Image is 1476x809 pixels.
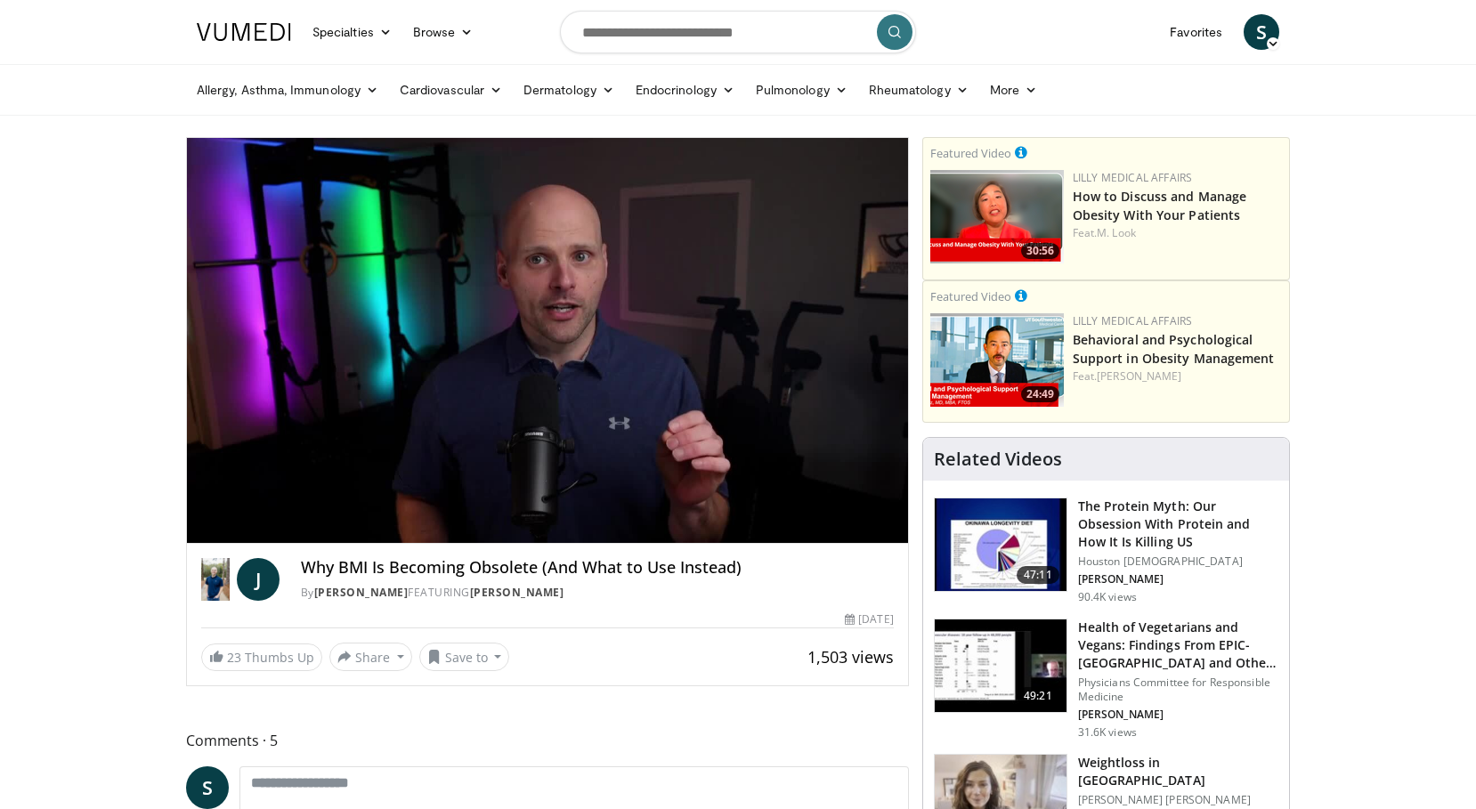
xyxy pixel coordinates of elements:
h3: Health of Vegetarians and Vegans: Findings From EPIC-[GEOGRAPHIC_DATA] and Othe… [1078,619,1278,672]
p: Houston [DEMOGRAPHIC_DATA] [1078,554,1278,569]
a: Favorites [1159,14,1233,50]
a: 49:21 Health of Vegetarians and Vegans: Findings From EPIC-[GEOGRAPHIC_DATA] and Othe… Physicians... [934,619,1278,740]
div: Feat. [1073,225,1282,241]
a: Lilly Medical Affairs [1073,313,1193,328]
a: [PERSON_NAME] [314,585,409,600]
p: [PERSON_NAME] [1078,572,1278,587]
p: 90.4K views [1078,590,1137,604]
button: Share [329,643,412,671]
a: [PERSON_NAME] [1097,368,1181,384]
a: 23 Thumbs Up [201,643,322,671]
a: M. Look [1097,225,1136,240]
h3: The Protein Myth: Our Obsession With Protein and How It Is Killing US [1078,498,1278,551]
a: J [237,558,280,601]
a: 47:11 The Protein Myth: Our Obsession With Protein and How It Is Killing US Houston [DEMOGRAPHIC_... [934,498,1278,604]
img: Dr. Jordan Rennicke [201,558,230,601]
small: Featured Video [930,288,1011,304]
a: Specialties [302,14,402,50]
span: 30:56 [1021,243,1059,259]
div: By FEATURING [301,585,894,601]
input: Search topics, interventions [560,11,916,53]
img: ba3304f6-7838-4e41-9c0f-2e31ebde6754.png.150x105_q85_crop-smart_upscale.png [930,313,1064,407]
h4: Related Videos [934,449,1062,470]
img: b7b8b05e-5021-418b-a89a-60a270e7cf82.150x105_q85_crop-smart_upscale.jpg [935,498,1066,591]
a: Endocrinology [625,72,745,108]
a: Pulmonology [745,72,858,108]
video-js: Video Player [187,138,908,544]
p: Physicians Committee for Responsible Medicine [1078,676,1278,704]
a: S [186,766,229,809]
a: 24:49 [930,313,1064,407]
a: More [979,72,1048,108]
a: [PERSON_NAME] [470,585,564,600]
a: Allergy, Asthma, Immunology [186,72,389,108]
img: 606f2b51-b844-428b-aa21-8c0c72d5a896.150x105_q85_crop-smart_upscale.jpg [935,619,1066,712]
p: [PERSON_NAME] [1078,708,1278,722]
h3: Weightloss in [GEOGRAPHIC_DATA] [1078,754,1278,789]
span: 24:49 [1021,386,1059,402]
small: Featured Video [930,145,1011,161]
p: 31.6K views [1078,725,1137,740]
img: c98a6a29-1ea0-4bd5-8cf5-4d1e188984a7.png.150x105_q85_crop-smart_upscale.png [930,170,1064,263]
a: Dermatology [513,72,625,108]
span: 49:21 [1017,687,1059,705]
a: How to Discuss and Manage Obesity With Your Patients [1073,188,1247,223]
div: Feat. [1073,368,1282,384]
a: Behavioral and Psychological Support in Obesity Management [1073,331,1275,367]
a: Browse [402,14,484,50]
span: 47:11 [1017,566,1059,584]
span: 23 [227,649,241,666]
a: Rheumatology [858,72,979,108]
a: Cardiovascular [389,72,513,108]
p: [PERSON_NAME] [PERSON_NAME] [1078,793,1278,807]
a: Lilly Medical Affairs [1073,170,1193,185]
span: 1,503 views [807,646,894,667]
span: Comments 5 [186,729,909,752]
img: VuMedi Logo [197,23,291,41]
button: Save to [419,643,510,671]
a: S [1244,14,1279,50]
div: [DATE] [845,611,893,627]
a: 30:56 [930,170,1064,263]
h4: Why BMI Is Becoming Obsolete (And What to Use Instead) [301,558,894,578]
